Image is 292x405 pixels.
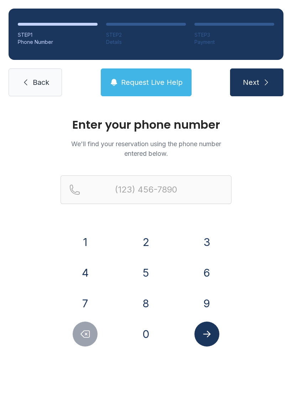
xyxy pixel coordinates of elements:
[61,139,231,158] p: We'll find your reservation using the phone number entered below.
[18,39,98,46] div: Phone Number
[121,77,183,87] span: Request Live Help
[106,31,186,39] div: STEP 2
[61,119,231,130] h1: Enter your phone number
[243,77,259,87] span: Next
[194,230,219,255] button: 3
[106,39,186,46] div: Details
[194,39,274,46] div: Payment
[194,322,219,347] button: Submit lookup form
[194,260,219,285] button: 6
[73,291,98,316] button: 7
[194,31,274,39] div: STEP 3
[73,230,98,255] button: 1
[61,175,231,204] input: Reservation phone number
[73,322,98,347] button: Delete number
[134,230,158,255] button: 2
[134,291,158,316] button: 8
[134,260,158,285] button: 5
[194,291,219,316] button: 9
[134,322,158,347] button: 0
[33,77,49,87] span: Back
[18,31,98,39] div: STEP 1
[73,260,98,285] button: 4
